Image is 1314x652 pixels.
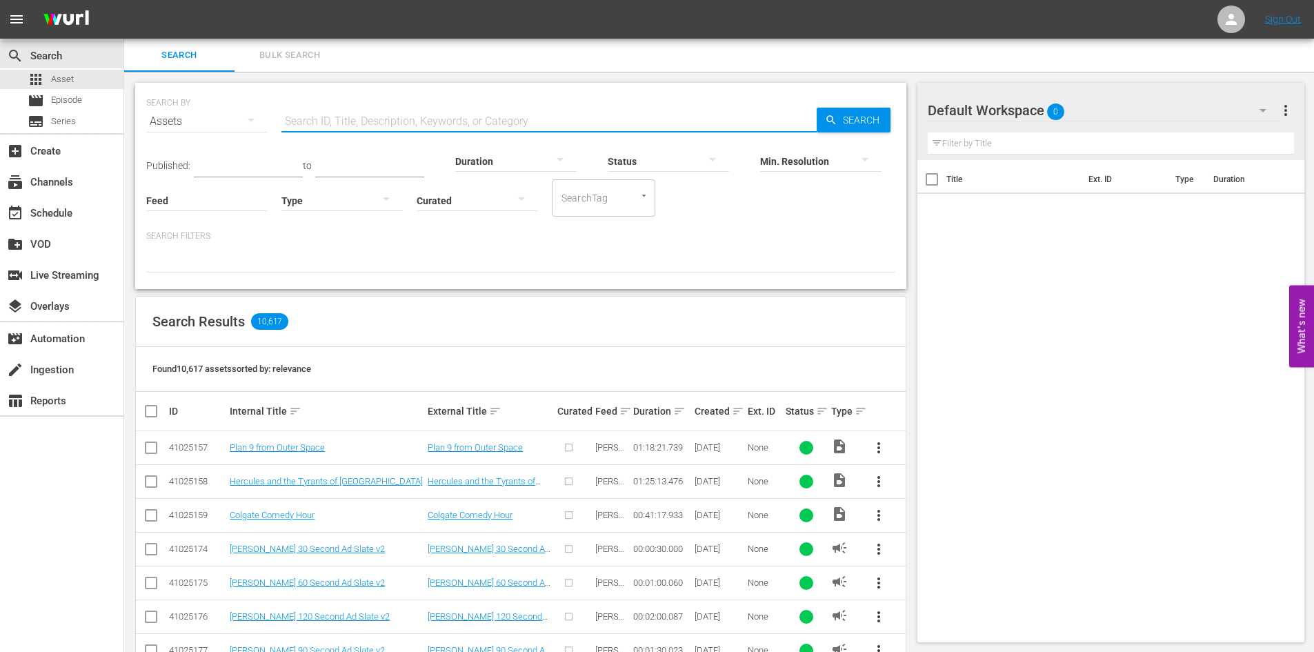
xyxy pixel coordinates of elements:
[230,403,424,419] div: Internal Title
[146,102,268,141] div: Assets
[748,611,782,622] div: None
[230,476,423,486] a: Hercules and the Tyrants of [GEOGRAPHIC_DATA]
[230,442,325,453] a: Plan 9 from Outer Space
[748,406,782,417] div: Ext. ID
[695,611,744,622] div: [DATE]
[786,403,827,419] div: Status
[169,476,226,486] div: 41025158
[831,403,857,419] div: Type
[870,575,887,591] span: more_vert
[7,236,23,253] span: VOD
[1289,285,1314,367] button: Open Feedback Widget
[695,476,744,486] div: [DATE]
[169,611,226,622] div: 41025176
[831,607,848,624] span: AD
[595,476,625,528] span: [PERSON_NAME] AMC Demo v2
[748,577,782,588] div: None
[303,160,312,171] span: to
[816,405,828,417] span: sort
[1265,14,1301,25] a: Sign Out
[870,473,887,490] span: more_vert
[748,510,782,520] div: None
[489,405,501,417] span: sort
[1277,94,1294,127] button: more_vert
[7,174,23,190] span: Channels
[152,364,311,374] span: Found 10,617 assets sorted by: relevance
[230,510,315,520] a: Colgate Comedy Hour
[673,405,686,417] span: sort
[169,442,226,453] div: 41025157
[633,577,690,588] div: 00:01:00.060
[51,93,82,107] span: Episode
[428,577,550,598] a: [PERSON_NAME] 60 Second Ad Slate v2
[862,465,895,498] button: more_vert
[7,48,23,64] span: Search
[695,544,744,554] div: [DATE]
[33,3,99,36] img: ans4CAIJ8jUAAAAAAAAAAAAAAAAAAAAAAAAgQb4GAAAAAAAAAAAAAAAAAAAAAAAAJMjXAAAAAAAAAAAAAAAAAAAAAAAAgAT5G...
[230,544,385,554] a: [PERSON_NAME] 30 Second Ad Slate v2
[1205,160,1288,199] th: Duration
[146,230,895,242] p: Search Filters:
[7,143,23,159] span: Create
[7,298,23,315] span: Overlays
[595,577,625,629] span: [PERSON_NAME] AMC Demo v2
[1277,102,1294,119] span: more_vert
[946,160,1080,199] th: Title
[7,330,23,347] span: Automation
[633,510,690,520] div: 00:41:17.933
[633,476,690,486] div: 01:25:13.476
[748,544,782,554] div: None
[169,510,226,520] div: 41025159
[428,510,512,520] a: Colgate Comedy Hour
[870,439,887,456] span: more_vert
[831,540,848,556] span: AD
[928,91,1280,130] div: Default Workspace
[633,611,690,622] div: 00:02:00.087
[619,405,632,417] span: sort
[595,403,629,419] div: Feed
[595,544,625,595] span: [PERSON_NAME] AMC Demo v2
[169,544,226,554] div: 41025174
[7,205,23,221] span: Schedule
[870,541,887,557] span: more_vert
[633,442,690,453] div: 01:18:21.739
[428,442,523,453] a: Plan 9 from Outer Space
[1080,160,1168,199] th: Ext. ID
[862,533,895,566] button: more_vert
[637,189,650,202] button: Open
[748,476,782,486] div: None
[695,442,744,453] div: [DATE]
[732,405,744,417] span: sort
[7,267,23,284] span: Live Streaming
[1167,160,1205,199] th: Type
[870,609,887,625] span: more_vert
[633,544,690,554] div: 00:00:30.000
[428,611,548,632] a: [PERSON_NAME] 120 Second Ad Slate v2
[428,544,550,564] a: [PERSON_NAME] 30 Second Ad Slate v2
[817,108,890,132] button: Search
[595,510,625,562] span: [PERSON_NAME] AMC Demo v2
[862,600,895,633] button: more_vert
[428,476,541,497] a: Hercules and the Tyrants of [GEOGRAPHIC_DATA]
[28,92,44,109] span: Episode
[1047,97,1064,126] span: 0
[862,499,895,532] button: more_vert
[831,438,848,455] span: Video
[855,405,867,417] span: sort
[831,506,848,522] span: Video
[132,48,226,63] span: Search
[169,406,226,417] div: ID
[51,72,74,86] span: Asset
[28,113,44,130] span: Series
[243,48,337,63] span: Bulk Search
[28,71,44,88] span: Asset
[169,577,226,588] div: 41025175
[831,573,848,590] span: AD
[7,362,23,378] span: Ingestion
[695,577,744,588] div: [DATE]
[557,406,591,417] div: Curated
[633,403,690,419] div: Duration
[146,160,190,171] span: Published:
[695,403,744,419] div: Created
[862,566,895,600] button: more_vert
